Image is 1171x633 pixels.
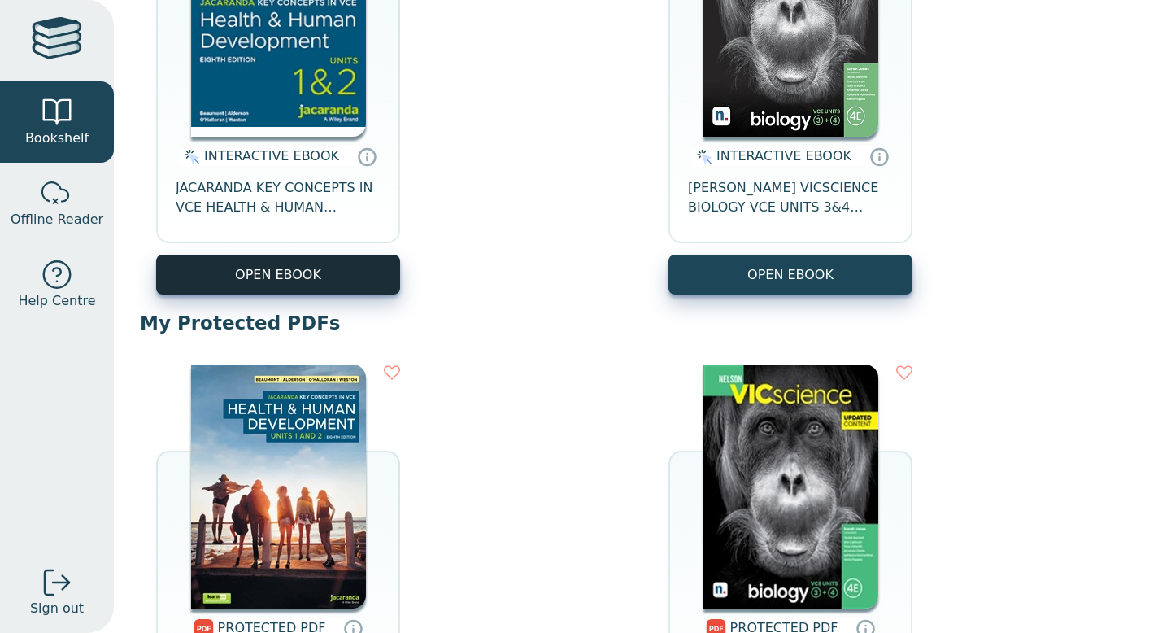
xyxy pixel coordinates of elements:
[180,147,200,167] img: interactive.svg
[11,210,103,229] span: Offline Reader
[140,311,1145,335] p: My Protected PDFs
[18,291,95,311] span: Help Centre
[30,599,84,618] span: Sign out
[357,146,377,166] a: Interactive eBooks are accessed online via the publisher’s portal. They contain interactive resou...
[688,178,893,217] span: [PERSON_NAME] VICSCIENCE BIOLOGY VCE UNITS 3&4 STUDENT EBOOK 4E
[692,147,712,167] img: interactive.svg
[716,148,851,164] span: INTERACTIVE EBOOK
[191,365,366,609] img: bbedf1c5-5c8e-4c9d-9286-b7781b5448a4.jpg
[176,178,381,217] span: JACARANDA KEY CONCEPTS IN VCE HEALTH & HUMAN DEVELOPMENT UNITS 1&2 LEARNON EBOOK 8E
[869,146,889,166] a: Interactive eBooks are accessed online via the publisher’s portal. They contain interactive resou...
[204,148,339,164] span: INTERACTIVE EBOOK
[703,365,878,609] img: 28c1f4eb-b559-4254-967c-3852741edf2b.jfif
[668,255,912,295] button: OPEN EBOOK
[25,129,89,148] span: Bookshelf
[156,255,400,295] button: OPEN EBOOK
